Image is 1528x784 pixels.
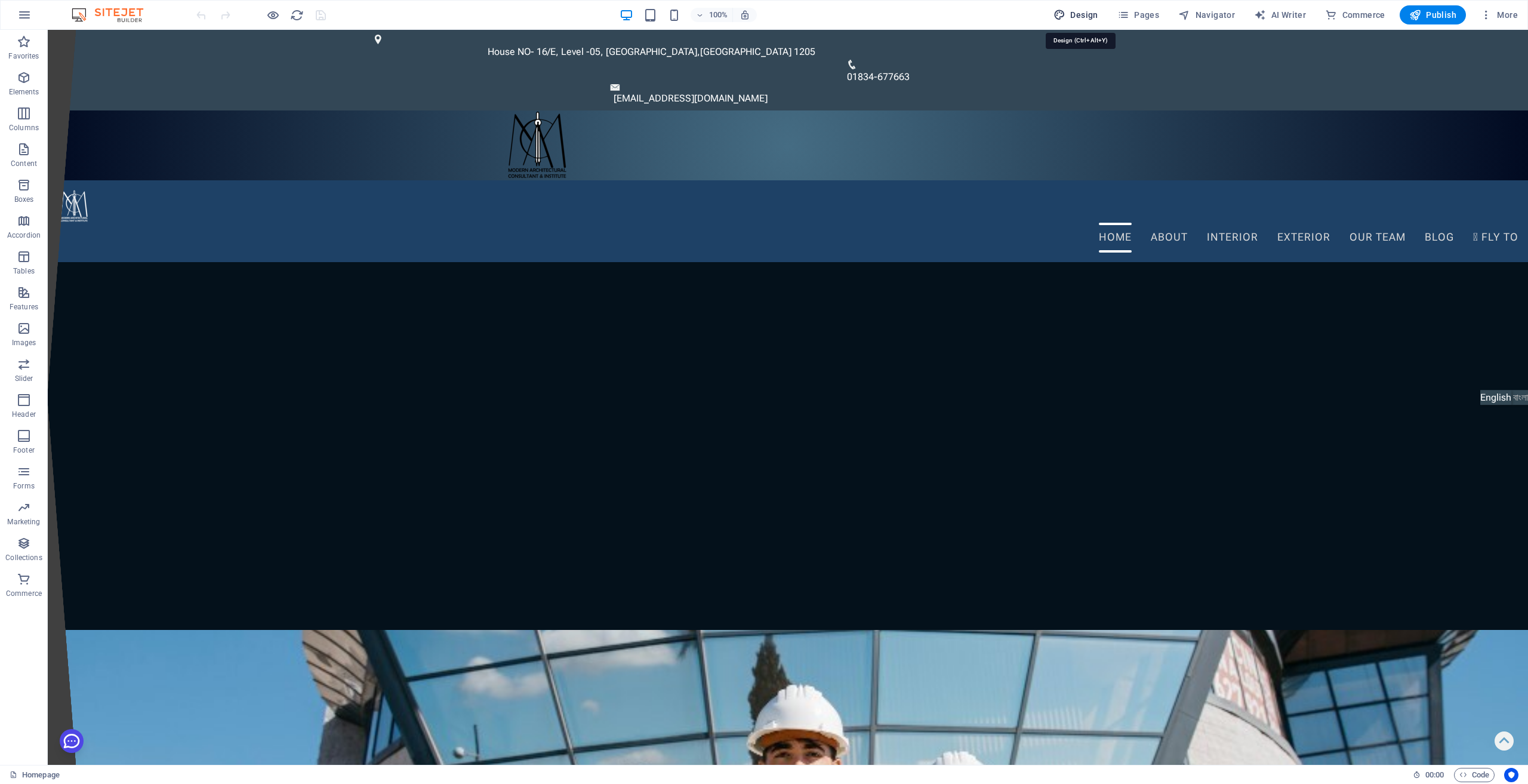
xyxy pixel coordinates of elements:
span: More [1480,9,1518,21]
span: 01834-677663 [799,41,862,53]
p: Marketing [7,517,40,527]
button: Click here to leave preview mode and continue editing [266,8,280,22]
button: Pages [1113,5,1164,24]
p: Boxes [14,195,34,204]
p: Header [12,410,36,419]
button: Design [1049,5,1103,24]
span: Pages [1117,9,1159,21]
span: Code [1459,768,1489,782]
p: Slider [15,374,33,383]
button: Publish [1400,5,1466,24]
p: Content [11,159,37,168]
h6: 100% [708,8,728,22]
button: Toggle chat menu [12,699,36,723]
p: Commerce [6,589,42,598]
p: Columns [9,123,39,133]
span: Commerce [1325,9,1385,21]
a: [EMAIL_ADDRESS][DOMAIN_NAME] [566,63,720,74]
span: Navigator [1178,9,1235,21]
button: Usercentrics [1504,768,1518,782]
p: , [327,14,881,30]
span: Publish [1409,9,1456,21]
p: Tables [13,266,35,276]
button: More [1475,5,1523,24]
span: [GEOGRAPHIC_DATA] [652,16,744,27]
p: Images [12,338,36,348]
span: House NO- 16/E, Level -05, [GEOGRAPHIC_DATA] [440,16,649,27]
span: 00 00 [1425,768,1444,782]
button: reload [289,8,304,22]
button: 100% [691,8,733,22]
button: Navigator [1173,5,1240,24]
span: 1205 [746,16,768,27]
span: AI Writer [1254,9,1306,21]
button: AI Writer [1249,5,1311,24]
span: : [1434,770,1435,779]
p: Footer [13,445,35,455]
i: Reload page [290,8,304,22]
p: Collections [5,553,42,562]
p: Accordion [7,230,41,240]
span: Design [1053,9,1098,21]
button: Commerce [1320,5,1390,24]
p: Features [10,302,38,312]
button: Code [1454,768,1495,782]
p: Favorites [8,51,39,61]
a: Click to cancel selection. Double-click to open Pages [10,768,60,782]
img: Editor Logo [69,8,158,22]
i: On resize automatically adjust zoom level to fit chosen device. [740,10,750,20]
p: Forms [13,481,35,491]
h6: Session time [1413,768,1444,782]
p: Elements [9,87,39,97]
